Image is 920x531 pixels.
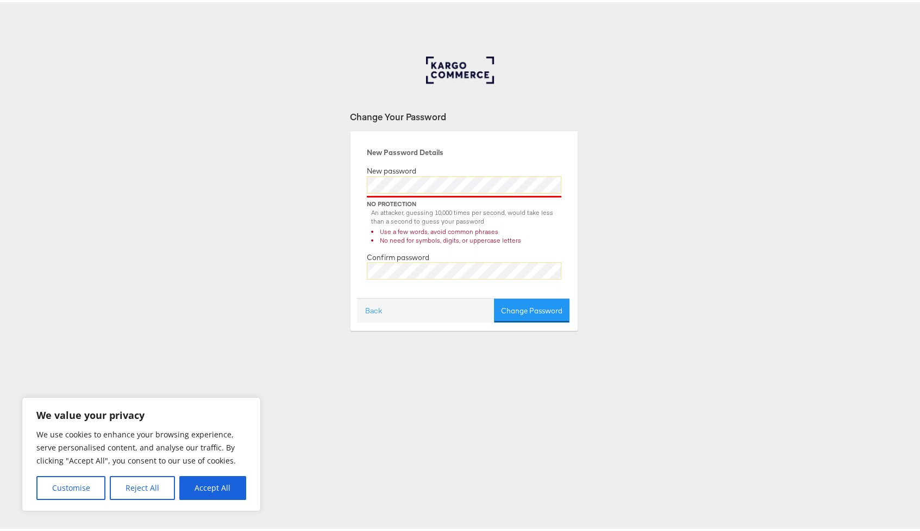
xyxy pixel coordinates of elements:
[365,304,382,314] a: Back
[367,197,561,206] div: No Protection
[22,395,261,509] div: We value your privacy
[367,145,561,156] div: New Password Details
[371,234,561,243] li: No need for symbols, digits, or uppercase letters
[371,225,561,234] li: Use a few words, avoid common phrases
[110,474,174,498] button: Reject All
[350,108,578,121] div: Change Your Password
[36,426,246,465] p: We use cookies to enhance your browsing experience, serve personalised content, and analyse our t...
[371,206,561,225] div: An attacker, guessing 10,000 times per second, would take less than a second to guess your password
[36,406,246,419] p: We value your privacy
[36,474,105,498] button: Customise
[367,164,416,174] label: New password
[367,250,429,261] label: Confirm password
[494,297,569,321] button: Change Password
[179,474,246,498] button: Accept All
